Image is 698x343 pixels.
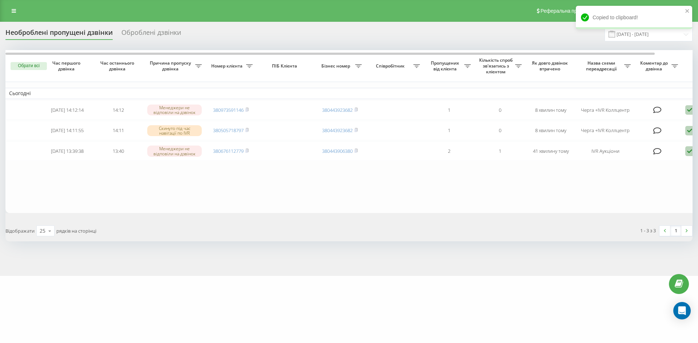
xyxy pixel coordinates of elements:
[673,302,691,319] div: Open Intercom Messenger
[209,63,246,69] span: Номер клієнта
[525,142,576,161] td: 41 хвилину тому
[580,60,624,72] span: Назва схеми переадресації
[474,101,525,120] td: 0
[424,142,474,161] td: 2
[322,127,353,134] a: 380443923682
[5,228,35,234] span: Відображати
[424,121,474,140] td: 1
[525,121,576,140] td: 8 хвилин тому
[318,63,355,69] span: Бізнес номер
[147,105,202,115] div: Менеджери не відповіли на дзвінок
[147,125,202,136] div: Скинуто під час навігації по IVR
[322,148,353,154] a: 380443906380
[213,107,244,113] a: 380973591146
[5,29,113,40] div: Необроблені пропущені дзвінки
[42,121,93,140] td: [DATE] 14:11:55
[147,60,195,72] span: Причина пропуску дзвінка
[48,60,87,72] span: Час першого дзвінка
[99,60,138,72] span: Час останнього дзвінка
[478,57,515,74] span: Кількість спроб зв'язатись з клієнтом
[670,226,681,236] a: 1
[213,148,244,154] a: 380676112779
[474,142,525,161] td: 1
[147,146,202,156] div: Менеджери не відповіли на дзвінок
[93,101,144,120] td: 14:12
[576,142,634,161] td: IVR Аукціони
[56,228,96,234] span: рядків на сторінці
[93,142,144,161] td: 13:40
[213,127,244,134] a: 380505718797
[541,8,594,14] span: Реферальна програма
[42,101,93,120] td: [DATE] 14:12:14
[576,121,634,140] td: Черга +IVR Коллцентр
[576,6,692,29] div: Copied to clipboard!
[474,121,525,140] td: 0
[424,101,474,120] td: 1
[369,63,413,69] span: Співробітник
[531,60,570,72] span: Як довго дзвінок втрачено
[638,60,671,72] span: Коментар до дзвінка
[576,101,634,120] td: Черга +IVR Коллцентр
[11,62,47,70] button: Обрати всі
[640,227,656,234] div: 1 - 3 з 3
[262,63,308,69] span: ПІБ Клієнта
[42,142,93,161] td: [DATE] 13:39:38
[685,8,690,15] button: close
[427,60,464,72] span: Пропущених від клієнта
[40,227,45,234] div: 25
[93,121,144,140] td: 14:11
[525,101,576,120] td: 8 хвилин тому
[121,29,181,40] div: Оброблені дзвінки
[322,107,353,113] a: 380443923682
